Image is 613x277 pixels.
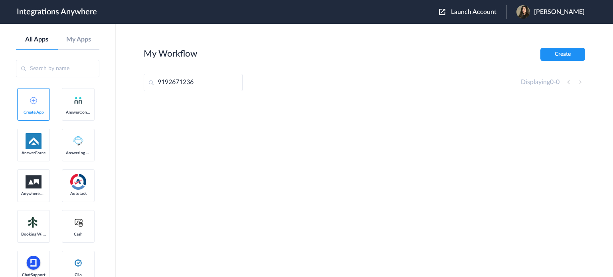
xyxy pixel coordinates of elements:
span: Cash [66,232,91,237]
span: 0 [550,79,554,85]
input: Search [144,74,243,91]
img: img-20201124-wa0025-resized.jpg [516,5,530,19]
span: Anywhere Works [21,191,46,196]
img: answerconnect-logo.svg [73,96,83,105]
img: aww.png [26,175,42,189]
span: Create App [21,110,46,115]
span: Autotask [66,191,91,196]
img: clio-logo.svg [73,258,83,268]
a: All Apps [16,36,58,43]
img: Answering_service.png [70,133,86,149]
button: Launch Account [439,8,506,16]
span: 0 [556,79,560,85]
span: AnswerForce [21,151,46,155]
h2: My Workflow [144,49,197,59]
h4: Displaying - [521,79,560,86]
a: My Apps [58,36,100,43]
img: add-icon.svg [30,97,37,104]
span: Answering Service [66,151,91,155]
span: Booking Widget [21,232,46,237]
span: [PERSON_NAME] [534,8,585,16]
button: Create [540,48,585,61]
img: launch-acct-icon.svg [439,9,445,15]
img: chatsupport-icon.svg [26,255,42,271]
span: AnswerConnect [66,110,91,115]
input: Search by name [16,60,99,77]
img: cash-logo.svg [73,218,83,227]
h1: Integrations Anywhere [17,7,97,17]
img: af-app-logo.svg [26,133,42,149]
span: Launch Account [451,9,496,15]
img: autotask.png [70,174,86,190]
img: Setmore_Logo.svg [26,215,42,230]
